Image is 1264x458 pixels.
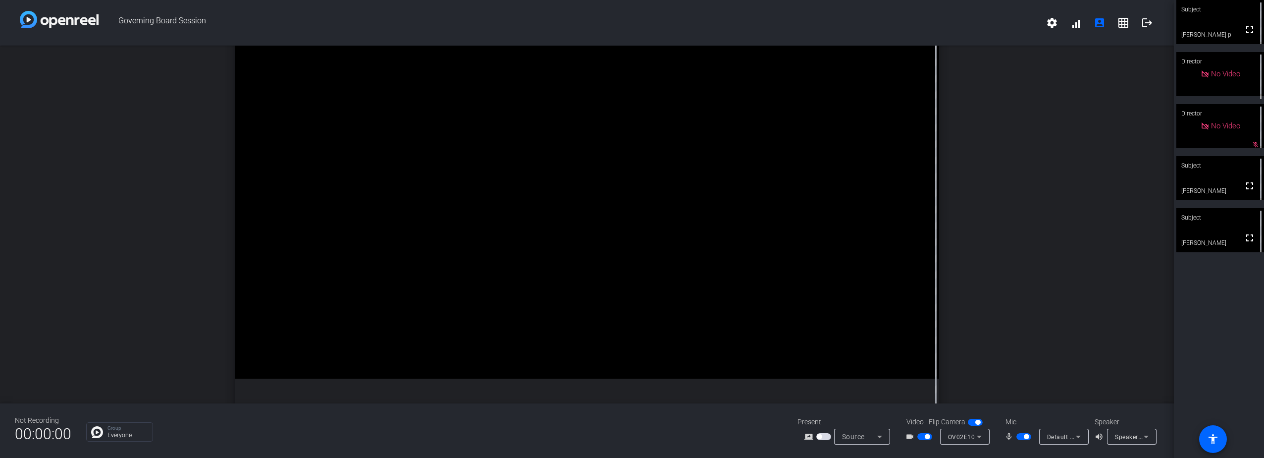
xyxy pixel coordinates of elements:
[929,417,965,427] span: Flip Camera
[1176,52,1264,71] div: Director
[1244,24,1256,36] mat-icon: fullscreen
[1004,431,1016,443] mat-icon: mic_none
[1095,417,1154,427] div: Speaker
[1117,17,1129,29] mat-icon: grid_on
[842,433,865,441] span: Source
[107,426,148,431] p: Group
[15,422,71,446] span: 00:00:00
[1211,69,1240,78] span: No Video
[1211,121,1240,130] span: No Video
[91,426,103,438] img: Chat Icon
[1176,208,1264,227] div: Subject
[1207,433,1219,445] mat-icon: accessibility
[1115,433,1207,441] span: Speakers (SoundWire Speakers)
[15,415,71,426] div: Not Recording
[905,431,917,443] mat-icon: videocam_outline
[1094,17,1106,29] mat-icon: account_box
[1047,433,1185,441] span: Default - Microphone (Bumble Bee) (0c76:1617)
[948,434,975,441] span: OV02E10
[1176,104,1264,123] div: Director
[919,402,931,414] mat-icon: fullscreen
[906,417,924,427] span: Video
[996,417,1095,427] div: Mic
[1064,11,1088,35] button: signal_cellular_alt
[99,11,1040,35] span: Governing Board Session
[1141,17,1153,29] mat-icon: logout
[20,11,99,28] img: white-gradient.svg
[1176,156,1264,175] div: Subject
[107,432,148,438] p: Everyone
[804,431,816,443] mat-icon: screen_share_outline
[1244,180,1256,192] mat-icon: fullscreen
[1095,431,1106,443] mat-icon: volume_up
[1244,232,1256,244] mat-icon: fullscreen
[797,417,896,427] div: Present
[1046,17,1058,29] mat-icon: settings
